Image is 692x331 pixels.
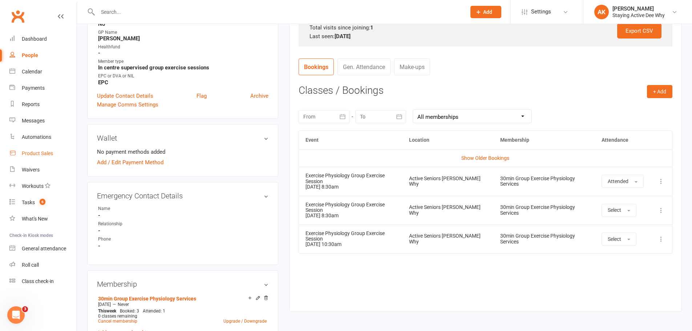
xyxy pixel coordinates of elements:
[612,5,665,12] div: [PERSON_NAME]
[22,150,53,156] div: Product Sales
[22,167,40,173] div: Waivers
[22,216,48,222] div: What's New
[309,23,661,32] div: Total visits since joining:
[335,33,351,40] strong: [DATE]
[98,35,268,42] strong: [PERSON_NAME]
[602,175,644,188] button: Attended
[9,194,77,211] a: Tasks 6
[9,145,77,162] a: Product Sales
[370,24,373,31] strong: 1
[22,85,45,91] div: Payments
[98,319,137,324] a: Cancel membership
[531,4,551,20] span: Settings
[9,211,77,227] a: What's New
[98,314,137,319] span: 0 classes remaining
[96,302,268,307] div: —
[402,131,494,149] th: Location
[461,155,509,161] a: Show Older Bookings
[305,173,396,184] div: Exercise Physiology Group Exercise Session
[305,231,396,242] div: Exercise Physiology Group Exercise Session
[98,212,268,219] strong: -
[9,7,27,25] a: Clubworx
[22,118,45,124] div: Messages
[98,79,268,86] strong: EPC
[409,176,487,187] div: Active Seniors [PERSON_NAME] Why
[9,273,77,290] a: Class kiosk mode
[299,85,672,96] h3: Classes / Bookings
[409,233,487,245] div: Active Seniors [PERSON_NAME] Why
[608,178,628,184] span: Attended
[483,9,492,15] span: Add
[22,69,42,74] div: Calendar
[98,64,268,71] strong: In centre supervised group exercise sessions
[120,308,139,314] span: Booked: 3
[394,58,430,75] a: Make-ups
[97,92,153,100] a: Update Contact Details
[9,129,77,145] a: Automations
[22,101,40,107] div: Reports
[594,5,609,19] div: AK
[97,134,268,142] h3: Wallet
[470,6,501,18] button: Add
[608,236,621,242] span: Select
[97,100,158,109] a: Manage Comms Settings
[9,31,77,47] a: Dashboard
[97,192,268,200] h3: Emergency Contact Details
[96,7,461,17] input: Search...
[9,47,77,64] a: People
[143,308,165,314] span: Attended: 1
[98,58,268,65] div: Member type
[9,241,77,257] a: General attendance kiosk mode
[98,236,158,243] div: Phone
[98,29,268,36] div: GP Name
[98,308,106,314] span: This
[617,23,661,39] a: Export CSV
[500,233,588,245] div: 30min Group Exercise Physiology Services
[612,12,665,19] div: Staying Active Dee Why
[97,148,268,156] li: No payment methods added
[595,131,650,149] th: Attendance
[22,262,39,268] div: Roll call
[9,96,77,113] a: Reports
[22,52,38,58] div: People
[98,205,158,212] div: Name
[7,306,25,324] iframe: Intercom live chat
[98,227,268,234] strong: -
[608,207,621,213] span: Select
[500,205,588,216] div: 30min Group Exercise Physiology Services
[197,92,207,100] a: Flag
[9,64,77,80] a: Calendar
[299,167,402,195] td: [DATE] 8:30am
[494,131,595,149] th: Membership
[9,80,77,96] a: Payments
[97,280,268,288] h3: Membership
[22,36,47,42] div: Dashboard
[98,44,268,51] div: Healthfund
[602,204,636,217] button: Select
[299,131,402,149] th: Event
[409,205,487,216] div: Active Seniors [PERSON_NAME] Why
[96,308,118,314] div: week
[337,58,390,75] a: Gen. Attendance
[98,302,111,307] span: [DATE]
[40,199,45,205] span: 6
[22,278,54,284] div: Class check-in
[9,178,77,194] a: Workouts
[299,58,334,75] a: Bookings
[98,50,268,56] strong: -
[223,319,267,324] a: Upgrade / Downgrade
[9,257,77,273] a: Roll call
[98,243,268,249] strong: -
[98,296,196,302] a: 30min Group Exercise Physiology Services
[299,196,402,225] td: [DATE] 8:30am
[250,92,268,100] a: Archive
[98,221,158,227] div: Relationship
[9,162,77,178] a: Waivers
[500,176,588,187] div: 30min Group Exercise Physiology Services
[299,225,402,253] td: [DATE] 10:30am
[22,306,28,312] span: 3
[22,134,51,140] div: Automations
[309,32,661,41] div: Last seen:
[22,246,66,251] div: General attendance
[98,73,268,80] div: EPC or DVA or NIL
